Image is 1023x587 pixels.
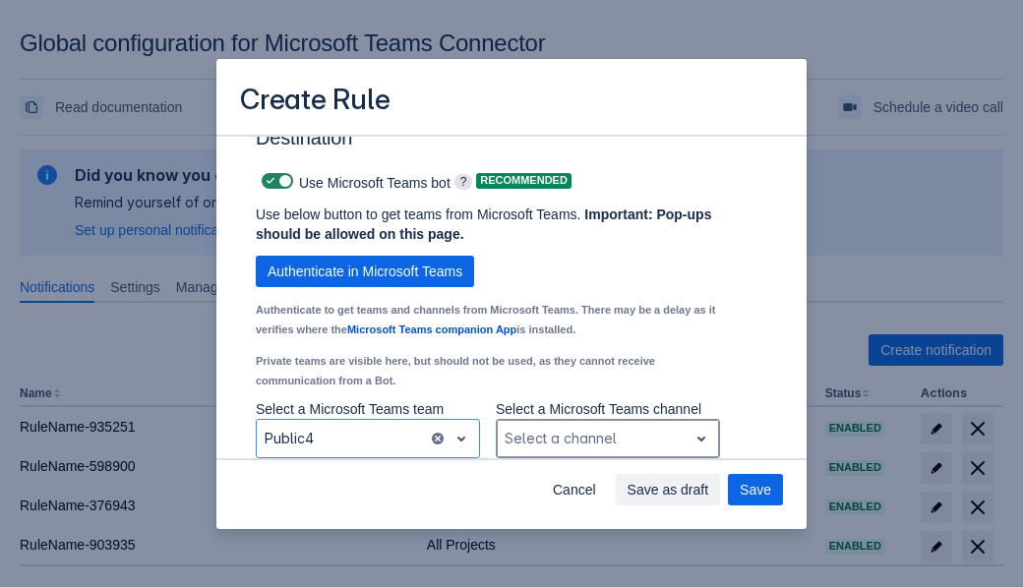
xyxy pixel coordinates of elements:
[553,474,596,505] span: Cancel
[347,323,516,335] a: Microsoft Teams companion App
[450,427,473,450] span: open
[541,474,608,505] button: Cancel
[256,126,752,157] h3: Destination
[256,205,720,244] p: Use below button to get teams from Microsoft Teams.
[256,304,715,335] small: Authenticate to get teams and channels from Microsoft Teams. There may be a delay as it verifies ...
[690,427,713,450] span: open
[496,399,720,419] p: Select a Microsoft Teams channel
[628,474,709,505] span: Save as draft
[728,474,783,505] button: Save
[256,167,451,195] div: Use Microsoft Teams bot
[256,256,474,287] button: Authenticate in Microsoft Teams
[256,355,655,386] small: Private teams are visible here, but should not be used, as they cannot receive communication from...
[268,256,462,287] span: Authenticate in Microsoft Teams
[240,83,391,121] h3: Create Rule
[430,431,446,446] button: clear
[454,174,473,190] span: ?
[256,399,480,419] p: Select a Microsoft Teams team
[476,175,572,186] span: Recommended
[216,135,807,460] div: Scrollable content
[616,474,721,505] button: Save as draft
[740,474,771,505] span: Save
